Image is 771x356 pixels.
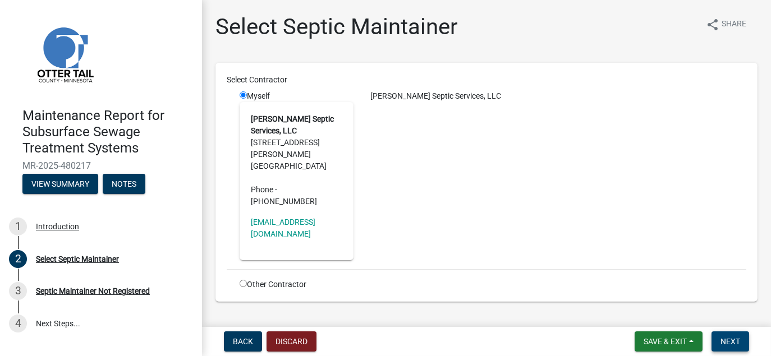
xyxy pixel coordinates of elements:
h4: Maintenance Report for Subsurface Sewage Treatment Systems [22,108,193,156]
button: shareShare [697,13,755,35]
address: [STREET_ADDRESS] [PERSON_NAME][GEOGRAPHIC_DATA] [251,113,342,207]
button: View Summary [22,174,98,194]
button: Back [224,331,262,352]
div: Select Contractor [218,74,755,86]
span: MR-2025-480217 [22,160,180,171]
wm-modal-confirm: Notes [103,181,145,189]
div: [PERSON_NAME] Septic Services, LLC [362,90,755,102]
div: Select Septic Maintainer [36,255,119,263]
div: Septic Maintainer Not Registered [36,287,150,295]
button: Discard [267,331,316,352]
span: Save & Exit [644,337,687,346]
img: Otter Tail County, Minnesota [22,12,107,96]
abbr: Phone - [251,185,277,194]
button: Next [712,331,749,352]
div: Other Contractor [231,279,362,290]
span: [PHONE_NUMBER] [251,197,317,206]
a: [EMAIL_ADDRESS][DOMAIN_NAME] [251,218,315,238]
div: 2 [9,250,27,268]
strong: [PERSON_NAME] Septic Services, LLC [251,114,334,135]
span: Next [720,337,740,346]
button: Save & Exit [635,331,703,352]
div: 4 [9,315,27,332]
button: Notes [103,174,145,194]
div: 3 [9,282,27,300]
div: 1 [9,218,27,235]
div: Introduction [36,223,79,230]
span: Share [722,18,746,31]
div: Myself [240,90,354,260]
h1: Select Septic Maintainer [215,13,458,40]
wm-modal-confirm: Summary [22,181,98,189]
i: share [706,18,719,31]
span: Back [233,337,253,346]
